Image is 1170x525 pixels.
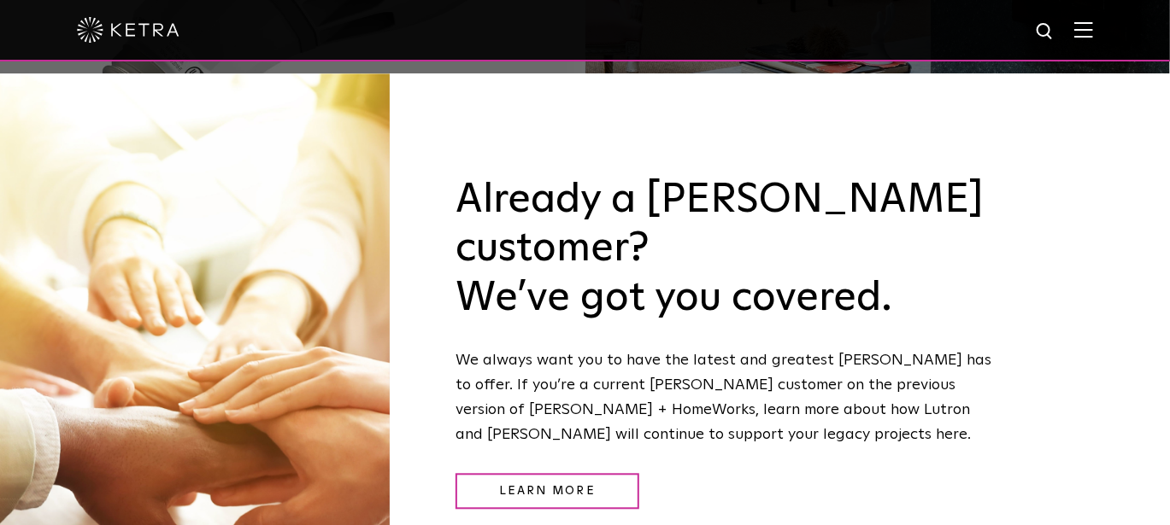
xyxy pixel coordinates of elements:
a: Learn More [456,473,639,510]
img: search icon [1035,21,1056,43]
p: We always want you to have the latest and greatest [PERSON_NAME] has to offer. If you’re a curren... [456,348,1000,446]
img: Hamburger%20Nav.svg [1074,21,1093,38]
h3: Already a [PERSON_NAME] customer? We’ve got you covered. [456,176,1000,324]
img: ketra-logo-2019-white [77,17,179,43]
